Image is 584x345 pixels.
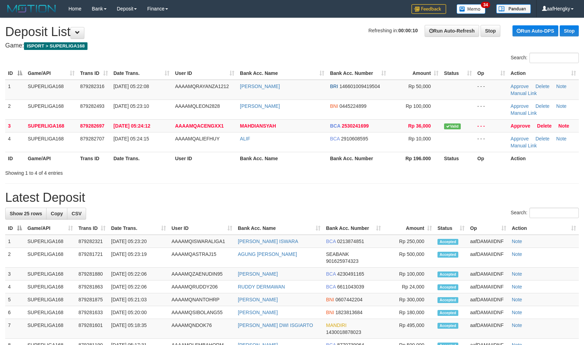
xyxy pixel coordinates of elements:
a: Approve [511,136,529,141]
th: Op [475,152,508,165]
span: Copy 2910608595 to clipboard [341,136,368,141]
span: AAAAMQLEON2828 [175,103,220,109]
td: [DATE] 05:23:19 [108,248,169,268]
span: 34 [481,2,490,8]
a: [PERSON_NAME] [240,103,280,109]
span: [DATE] 05:24:12 [114,123,150,129]
div: Showing 1 to 4 of 4 entries [5,167,238,176]
td: 879281863 [76,281,108,293]
a: [PERSON_NAME] [238,297,278,302]
span: Copy 6611043039 to clipboard [337,284,364,290]
a: RUDDY DERMAWAN [238,284,285,290]
a: Stop [560,25,579,36]
td: 1 [5,80,25,100]
a: Note [512,310,522,315]
th: Bank Acc. Number: activate to sort column ascending [323,222,384,235]
input: Search: [529,53,579,63]
th: ID: activate to sort column descending [5,67,25,80]
span: BNI [326,297,334,302]
a: [PERSON_NAME] [238,271,278,277]
span: Copy 0445224899 to clipboard [340,103,367,109]
span: Show 25 rows [10,211,42,216]
strong: 00:00:10 [398,28,418,33]
td: Rp 300,000 [384,293,435,306]
span: MANDIRI [326,322,347,328]
td: 2 [5,100,25,119]
img: panduan.png [496,4,531,14]
td: 879282321 [76,235,108,248]
span: AAAAMQACENGXX1 [175,123,224,129]
span: BCA [326,239,336,244]
td: 879281601 [76,319,108,339]
img: MOTION_logo.png [5,3,58,14]
td: [DATE] 05:23:20 [108,235,169,248]
a: Approve [511,103,529,109]
td: SUPERLIGA168 [25,100,77,119]
th: Bank Acc. Name: activate to sort column ascending [235,222,323,235]
input: Search: [529,208,579,218]
th: Op: activate to sort column ascending [467,222,509,235]
span: Accepted [437,323,458,329]
a: MAHDIANSYAH [240,123,276,129]
td: Rp 180,000 [384,306,435,319]
span: [DATE] 05:24:15 [114,136,149,141]
th: Action [508,152,579,165]
span: Copy 0607442204 to clipboard [335,297,362,302]
td: SUPERLIGA168 [25,319,76,339]
span: BNI [330,103,338,109]
span: BCA [326,271,336,277]
a: Manual Link [511,110,537,116]
span: Copy 146601009419504 to clipboard [340,84,380,89]
td: aafDAMAIIDNF [467,235,509,248]
a: Manual Link [511,90,537,96]
th: ID [5,152,25,165]
th: Op: activate to sort column ascending [475,67,508,80]
td: aafDAMAIIDNF [467,281,509,293]
th: Status: activate to sort column ascending [435,222,467,235]
td: AAAAMQNDOK76 [169,319,235,339]
td: Rp 24,000 [384,281,435,293]
span: 879282707 [80,136,105,141]
a: Delete [535,103,549,109]
td: 3 [5,268,25,281]
a: Note [512,284,522,290]
td: SUPERLIGA168 [25,293,76,306]
a: Approve [511,84,529,89]
h1: Latest Deposit [5,191,579,205]
th: Action: activate to sort column ascending [509,222,579,235]
th: Bank Acc. Number [327,152,389,165]
td: SUPERLIGA168 [25,119,77,132]
span: ISPORT > SUPERLIGA168 [24,42,87,50]
th: Date Trans. [111,152,172,165]
span: Accepted [437,284,458,290]
th: Action: activate to sort column ascending [508,67,579,80]
td: Rp 500,000 [384,248,435,268]
a: Stop [481,25,500,37]
th: ID: activate to sort column descending [5,222,25,235]
td: [DATE] 05:22:06 [108,281,169,293]
td: AAAAMQNANTOHRP [169,293,235,306]
td: [DATE] 05:22:06 [108,268,169,281]
span: Copy 2530241699 to clipboard [342,123,369,129]
a: Delete [535,136,549,141]
span: BCA [330,123,340,129]
td: Rp 250,000 [384,235,435,248]
a: [PERSON_NAME] DWI ISGIARTO [238,322,313,328]
th: Bank Acc. Name [237,152,327,165]
a: Note [556,103,567,109]
span: AAAAMQALIEFHUY [175,136,219,141]
span: Rp 100,000 [406,103,431,109]
a: Note [512,322,522,328]
span: 879282493 [80,103,105,109]
a: Note [512,251,522,257]
a: Note [512,271,522,277]
img: Feedback.jpg [411,4,446,14]
th: Game/API [25,152,77,165]
td: - - - [475,119,508,132]
td: AAAAMQASTRAJ15 [169,248,235,268]
td: [DATE] 05:18:35 [108,319,169,339]
td: 879281633 [76,306,108,319]
span: Accepted [437,271,458,277]
span: [DATE] 05:22:08 [114,84,149,89]
td: AAAAMQISWARALIGA1 [169,235,235,248]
